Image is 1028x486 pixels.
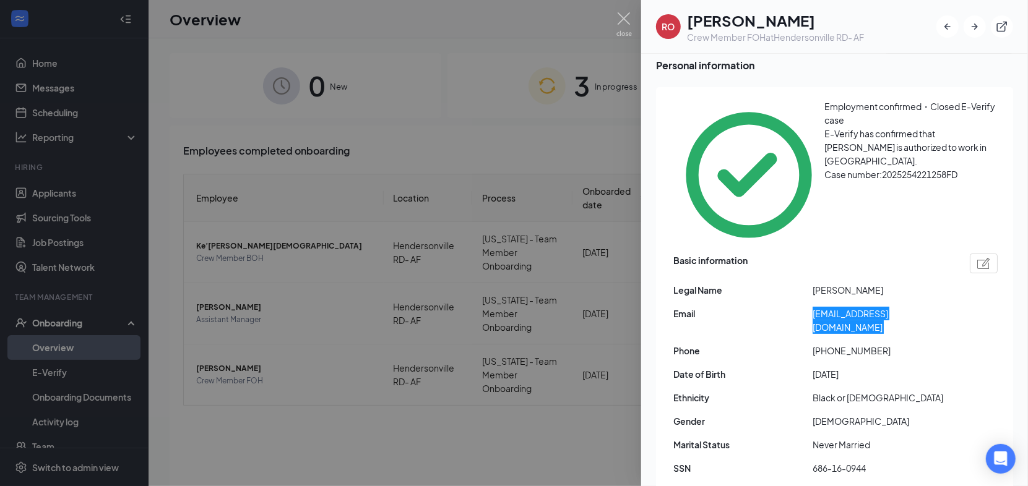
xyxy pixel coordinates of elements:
span: Legal Name [673,283,813,297]
span: [DEMOGRAPHIC_DATA] [813,414,952,428]
span: Employment confirmed・Closed E-Verify case [824,101,995,126]
span: Case number: 2025254221258FD [824,169,957,180]
span: Date of Birth [673,367,813,381]
span: Basic information [673,254,748,273]
span: 686-16-0944 [813,461,952,475]
button: ArrowLeftNew [936,15,959,38]
svg: CheckmarkCircle [673,100,824,250]
div: RO [662,20,675,33]
svg: ExternalLink [996,20,1008,33]
span: [EMAIL_ADDRESS][DOMAIN_NAME] [813,307,952,334]
span: Gender [673,414,813,428]
span: Marital Status [673,438,813,451]
span: [PHONE_NUMBER] [813,344,952,357]
span: [PERSON_NAME] [813,283,952,297]
h1: [PERSON_NAME] [687,10,864,31]
span: Personal information [656,58,1013,73]
span: Phone [673,344,813,357]
div: Crew Member FOH at Hendersonville RD- AF [687,31,864,43]
span: Ethnicity [673,391,813,404]
span: Black or [DEMOGRAPHIC_DATA] [813,391,952,404]
span: Email [673,307,813,320]
span: [DATE] [813,367,952,381]
span: E-Verify has confirmed that [PERSON_NAME] is authorized to work in [GEOGRAPHIC_DATA]. [824,128,987,166]
div: Open Intercom Messenger [986,444,1016,474]
svg: ArrowLeftNew [941,20,954,33]
svg: ArrowRight [969,20,981,33]
button: ExternalLink [991,15,1013,38]
span: Never Married [813,438,952,451]
button: ArrowRight [964,15,986,38]
span: SSN [673,461,813,475]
